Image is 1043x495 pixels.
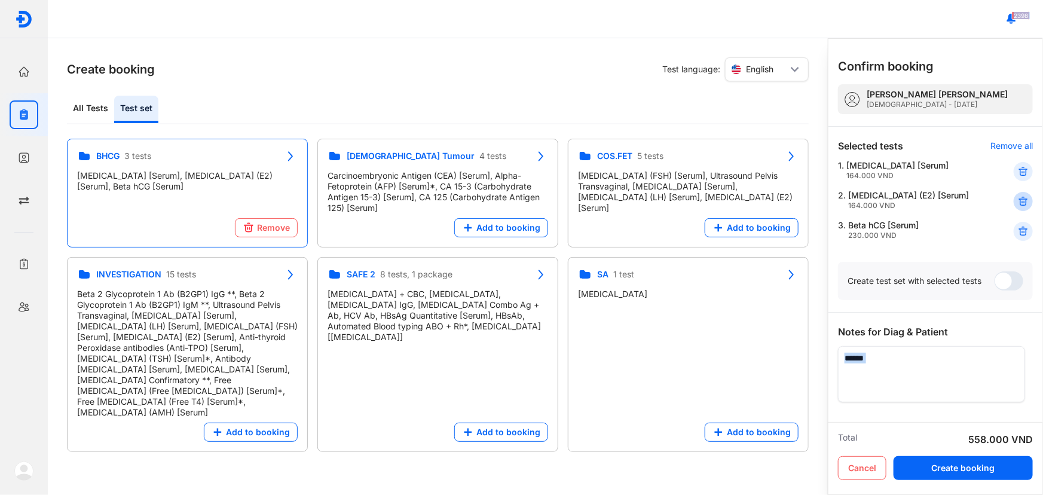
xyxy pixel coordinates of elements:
[848,276,981,286] div: Create test set with selected tests
[14,462,33,481] img: logo
[15,10,33,28] img: logo
[77,289,298,418] div: Beta 2 Glycoprotein 1 Ab (B2GP1) IgG **, Beta 2 Glycoprotein 1 Ab (B2GP1) IgM **, Ultrasound Pelv...
[96,151,120,161] span: BHCG
[867,89,1008,100] div: [PERSON_NAME] [PERSON_NAME]
[77,170,298,192] div: [MEDICAL_DATA] [Serum], [MEDICAL_DATA] (E2) [Serum], Beta hCG [Serum]
[124,151,151,161] span: 3 tests
[347,151,475,161] span: [DEMOGRAPHIC_DATA] Tumour
[578,289,799,300] div: [MEDICAL_DATA]
[662,57,809,81] div: Test language:
[597,269,608,280] span: SA
[578,170,799,213] div: [MEDICAL_DATA] (FSH) [Serum], Ultrasound Pelvis Transvaginal, [MEDICAL_DATA] [Serum], [MEDICAL_DA...
[705,423,799,442] button: Add to booking
[727,222,791,233] span: Add to booking
[166,269,196,280] span: 15 tests
[1012,11,1030,20] span: 2398
[347,269,375,280] span: SAFE 2
[613,269,634,280] span: 1 test
[705,218,799,237] button: Add to booking
[846,171,949,181] div: 164.000 VND
[848,231,919,240] div: 230.000 VND
[96,269,161,280] span: INVESTIGATION
[67,96,114,123] div: All Tests
[838,432,857,447] div: Total
[476,222,540,233] span: Add to booking
[838,325,1033,339] div: Notes for Diag & Patient
[838,58,934,75] h3: Confirm booking
[204,423,298,442] button: Add to booking
[479,151,506,161] span: 4 tests
[848,201,969,210] div: 164.000 VND
[476,427,540,438] span: Add to booking
[114,96,158,123] div: Test set
[328,289,548,343] div: [MEDICAL_DATA] + CBC, [MEDICAL_DATA], [MEDICAL_DATA] IgG, [MEDICAL_DATA] Combo Ag + Ab, HCV Ab, H...
[454,423,548,442] button: Add to booking
[838,139,903,153] div: Selected tests
[990,140,1033,151] div: Remove all
[328,170,548,213] div: Carcinoembryonic Antigen (CEA) [Serum], Alpha-Fetoprotein (AFP) [Serum]*, CA 15-3 (Carbohydrate A...
[867,100,1008,109] div: [DEMOGRAPHIC_DATA] - [DATE]
[454,218,548,237] button: Add to booking
[846,160,949,181] div: [MEDICAL_DATA] [Serum]
[597,151,632,161] span: COS.FET
[746,64,773,75] span: English
[637,151,663,161] span: 5 tests
[848,190,969,210] div: [MEDICAL_DATA] (E2) [Serum]
[848,220,919,240] div: Beta hCG [Serum]
[235,218,298,237] button: Remove
[67,61,155,78] h3: Create booking
[727,427,791,438] span: Add to booking
[838,190,984,210] div: 2.
[380,269,452,280] span: 8 tests, 1 package
[968,432,1033,447] div: 558.000 VND
[257,222,290,233] span: Remove
[226,427,290,438] span: Add to booking
[894,456,1033,480] button: Create booking
[838,160,984,181] div: 1.
[838,220,984,240] div: 3.
[838,456,886,480] button: Cancel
